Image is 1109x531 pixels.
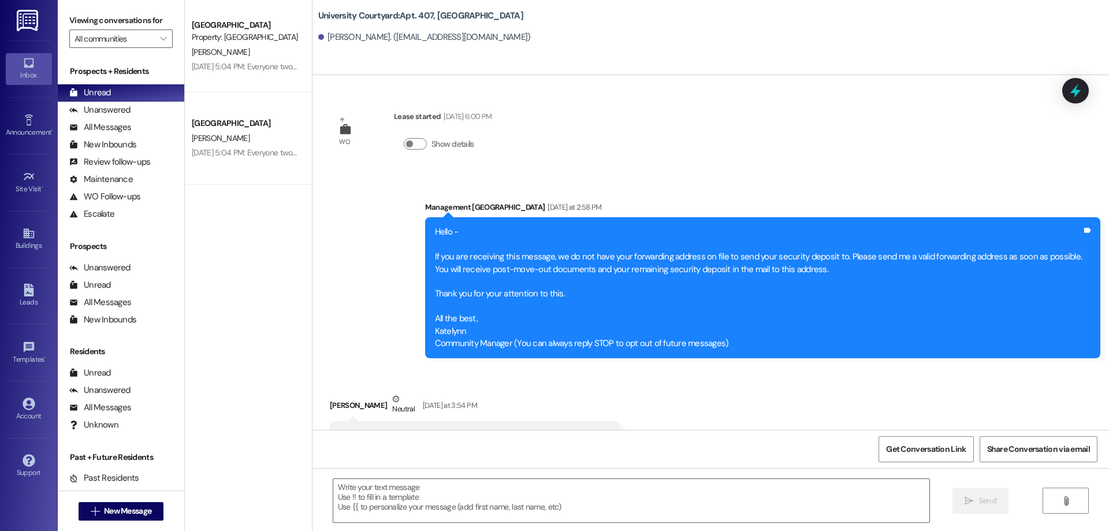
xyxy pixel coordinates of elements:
div: Past + Future Residents [58,451,184,463]
div: Unanswered [69,104,131,116]
div: [GEOGRAPHIC_DATA] [192,19,299,31]
div: All Messages [69,121,131,133]
a: Templates • [6,337,52,369]
div: Neutral [390,393,416,417]
span: • [42,183,43,191]
a: Support [6,451,52,482]
div: Past Residents [69,472,139,484]
div: Unknown [69,419,118,431]
div: Unread [69,279,111,291]
div: Unanswered [69,262,131,274]
button: Send [952,488,1008,514]
div: Unread [69,367,111,379]
div: Management [GEOGRAPHIC_DATA] [425,201,1101,217]
a: Site Visit • [6,167,52,198]
span: • [44,354,46,362]
span: [PERSON_NAME] [192,47,250,57]
a: Account [6,394,52,425]
span: New Message [104,505,151,517]
i:  [965,496,973,506]
div: Hello - If you are receiving this message, we do not have your forwarding address on file to send... [435,226,1082,350]
label: Show details [431,138,474,150]
div: All Messages [69,296,131,309]
div: Unread [69,87,111,99]
span: Send [978,495,996,507]
span: [PERSON_NAME] [192,133,250,143]
div: Escalate [69,208,114,220]
div: New Inbounds [69,314,136,326]
div: New Inbounds [69,139,136,151]
div: Maintenance [69,173,133,185]
div: WO [339,136,350,148]
div: Review follow-ups [69,156,150,168]
div: All Messages [69,402,131,414]
i:  [91,507,99,516]
input: All communities [75,29,154,48]
label: Viewing conversations for [69,12,173,29]
div: [PERSON_NAME]. ([EMAIL_ADDRESS][DOMAIN_NAME]) [318,31,531,43]
button: Get Conversation Link [879,436,973,462]
span: Share Conversation via email [987,443,1090,455]
button: New Message [79,502,164,521]
div: [DATE] at 2:58 PM [545,201,601,213]
button: Share Conversation via email [980,436,1097,462]
div: Unanswered [69,384,131,396]
b: University Courtyard: Apt. 407, [GEOGRAPHIC_DATA] [318,10,523,22]
div: Property: [GEOGRAPHIC_DATA] [192,31,299,43]
div: [DATE] at 3:54 PM [420,399,477,411]
div: [GEOGRAPHIC_DATA] [192,117,299,129]
div: Residents [58,346,184,358]
a: Buildings [6,224,52,255]
div: Lease started [394,110,492,127]
div: Prospects [58,240,184,252]
span: Get Conversation Link [886,443,966,455]
a: Leads [6,280,52,311]
div: [DATE] 6:00 PM [441,110,492,122]
img: ResiDesk Logo [17,10,40,31]
i:  [160,34,166,43]
div: Prospects + Residents [58,65,184,77]
i:  [1062,496,1070,506]
div: WO Follow-ups [69,191,140,203]
div: [PERSON_NAME] [330,393,620,421]
a: Inbox [6,53,52,84]
span: • [51,127,53,135]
